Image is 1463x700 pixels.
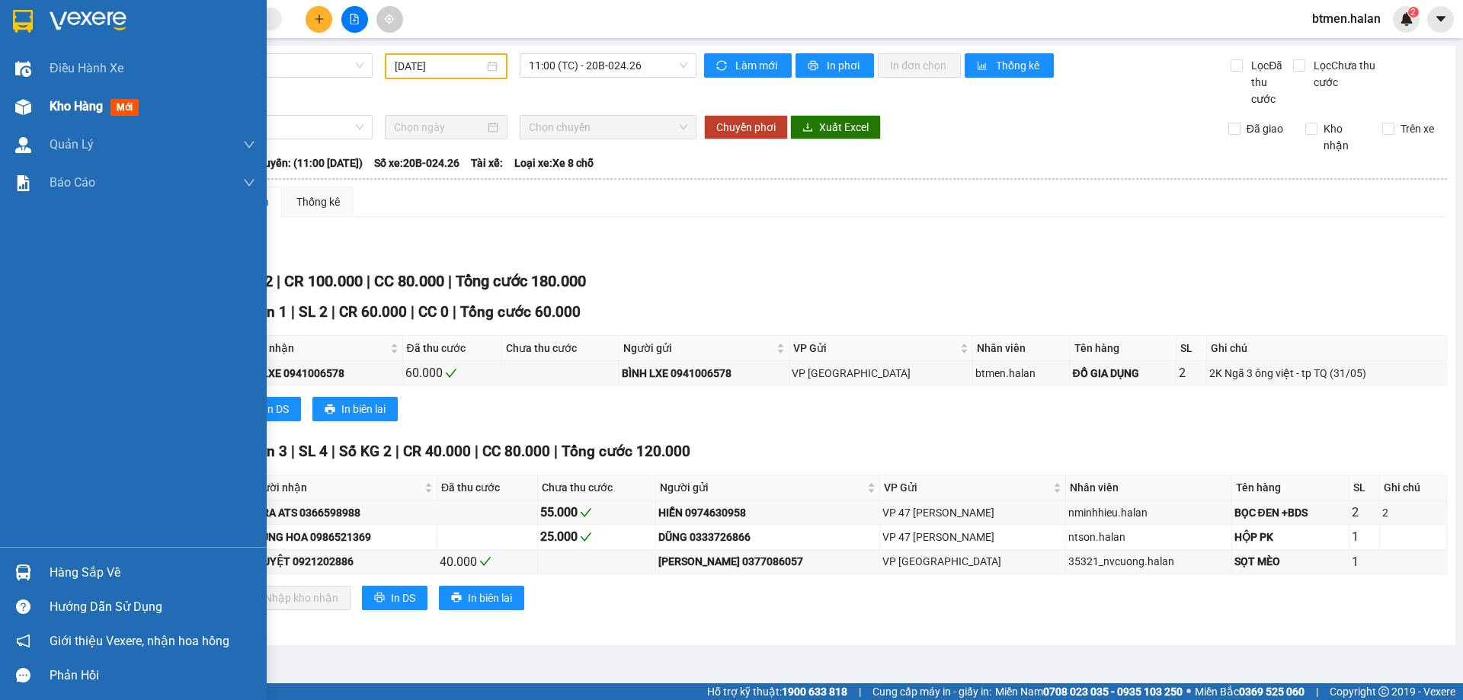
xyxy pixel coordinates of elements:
span: printer [808,60,821,72]
span: Tài xế: [471,155,503,171]
td: VP Vĩnh Yên [789,361,973,385]
button: aim [376,6,403,33]
span: Số KG 2 [339,443,392,460]
button: caret-down [1427,6,1454,33]
div: SỌT MÈO [1234,553,1346,570]
span: Số xe: 20B-024.26 [374,155,459,171]
span: Miền Nam [995,683,1183,700]
span: Cung cấp máy in - giấy in: [872,683,991,700]
div: Phản hồi [50,664,255,687]
span: | [291,303,295,321]
span: CR 40.000 [403,443,471,460]
th: SL [1176,336,1207,361]
span: Người nhận [249,479,421,496]
span: VP Gửi [884,479,1049,496]
th: Tên hàng [1071,336,1176,361]
div: Hướng dẫn sử dụng [50,596,255,618]
span: | [395,443,399,460]
div: 2K Ngã 3 ông việt - tp TQ (31/05) [1209,365,1444,382]
span: Lọc Đã thu cước [1245,57,1292,107]
span: CC 0 [418,303,449,321]
span: down [243,139,255,151]
div: VP 47 [PERSON_NAME] [882,529,1062,545]
strong: 0369 525 060 [1239,686,1305,698]
span: 2 [1410,7,1416,18]
span: | [554,443,558,460]
div: BÌNH LXE 0941006578 [235,365,399,382]
span: | [859,683,861,700]
span: download [802,122,813,134]
img: icon-new-feature [1400,12,1413,26]
span: ⚪️ [1186,689,1191,695]
strong: 0708 023 035 - 0935 103 250 [1043,686,1183,698]
span: CC 80.000 [482,443,550,460]
div: 40.000 [440,552,535,571]
img: warehouse-icon [15,564,31,580]
div: TRUNG HOA 0986521369 [248,529,434,545]
div: 1 [1352,527,1377,546]
input: Chọn ngày [394,119,485,136]
div: 60.000 [405,363,499,382]
button: downloadXuất Excel [790,115,881,139]
sup: 2 [1408,7,1419,18]
span: | [1316,683,1318,700]
td: VP 47 Trần Khát Chân [880,525,1065,549]
span: Trên xe [1394,120,1440,137]
span: | [367,272,370,290]
div: 35321_nvcuong.halan [1068,553,1229,570]
span: SL 2 [299,303,328,321]
span: printer [451,592,462,604]
th: Tên hàng [1232,475,1349,500]
td: VP Yên Bình [880,550,1065,574]
span: file-add [349,14,360,24]
th: Chưa thu cước [538,475,656,500]
div: ĐỒ GIA DỤNG [1073,365,1173,382]
span: check [445,367,457,379]
span: Đơn 3 [247,443,287,460]
div: 2 [1382,504,1444,521]
span: Miền Bắc [1195,683,1305,700]
th: Ghi chú [1380,475,1447,500]
span: sync [716,60,729,72]
span: Người gửi [623,340,773,356]
span: Xuất Excel [819,119,869,136]
span: check [580,507,592,519]
span: | [291,443,295,460]
span: Chọn chuyến [529,116,687,139]
span: | [331,443,335,460]
span: mới [110,99,139,116]
div: HỘP PK [1234,529,1346,545]
span: check [479,555,491,567]
span: Giới thiệu Vexere, nhận hoa hồng [50,631,229,650]
button: printerIn DS [362,586,427,610]
span: question-circle [16,599,30,614]
img: logo-vxr [13,10,33,33]
th: Đã thu cước [437,475,538,500]
div: nminhhieu.halan [1068,504,1229,521]
th: Chưa thu cước [502,336,619,361]
span: Tổng cước 120.000 [562,443,690,460]
span: | [448,272,452,290]
span: down [243,177,255,189]
span: caret-down [1434,12,1448,26]
div: 2 [1179,363,1204,382]
span: CC 80.000 [374,272,444,290]
img: warehouse-icon [15,137,31,153]
span: CR 100.000 [284,272,363,290]
div: btmen.halan [975,365,1067,382]
button: plus [306,6,332,33]
span: btmen.halan [1300,9,1393,28]
span: | [453,303,456,321]
th: Đã thu cước [403,336,502,361]
span: | [277,272,280,290]
span: Tổng cước 180.000 [456,272,586,290]
span: In DS [264,401,289,417]
th: Nhân viên [1066,475,1232,500]
span: aim [384,14,395,24]
td: VP 47 Trần Khát Chân [880,500,1065,525]
th: SL [1349,475,1380,500]
span: Đơn 1 [247,303,287,321]
span: Làm mới [735,57,780,74]
div: BỌC ĐEN +BDS [1234,504,1346,521]
div: GARA ATS 0366598988 [248,504,434,521]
